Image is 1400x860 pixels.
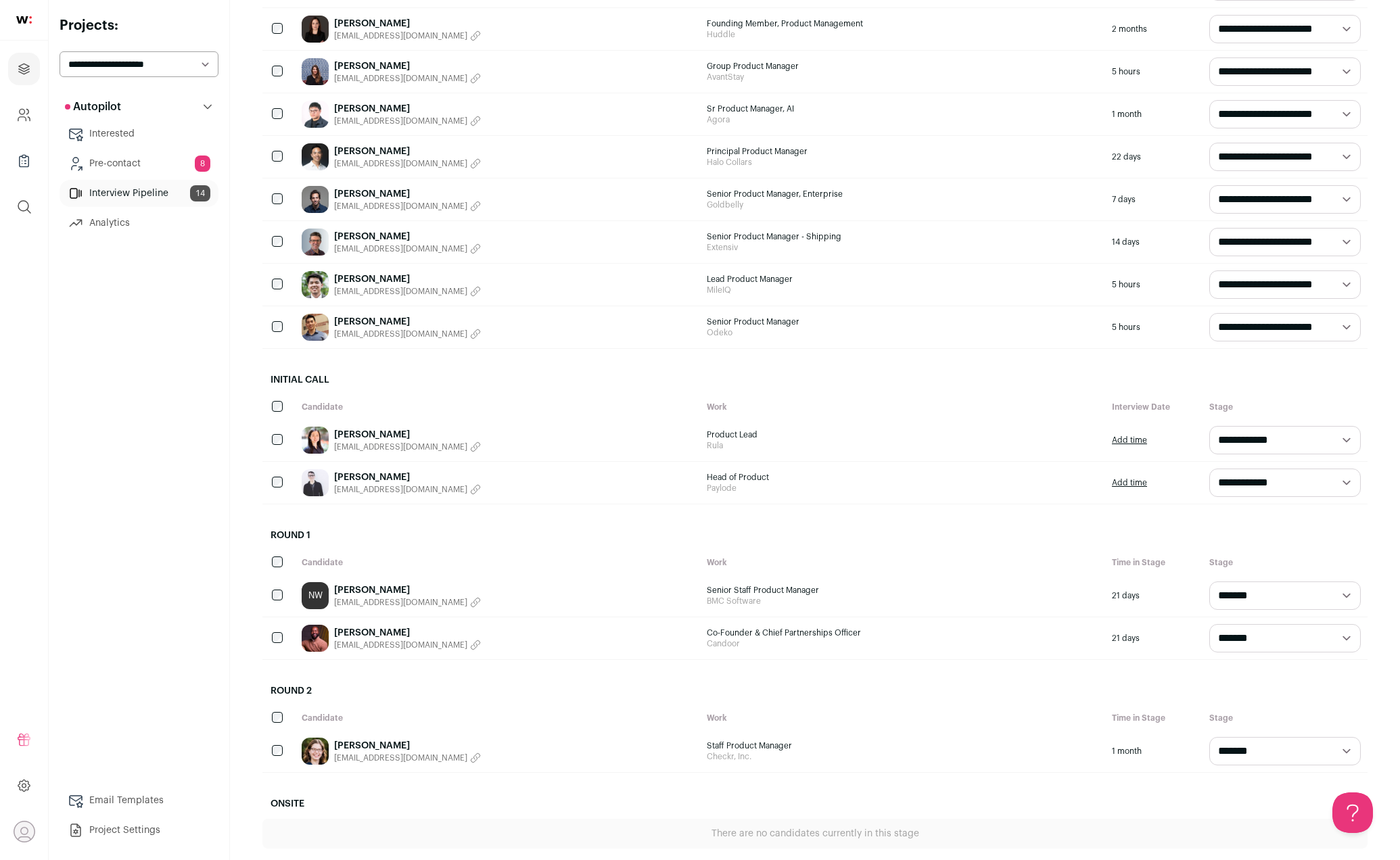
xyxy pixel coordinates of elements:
div: Interview Date [1105,395,1203,419]
a: Pre-contact8 [60,150,218,177]
span: [EMAIL_ADDRESS][DOMAIN_NAME] [334,484,467,495]
a: Project Settings [60,817,218,844]
div: Time in Stage [1105,550,1203,575]
div: 5 hours [1105,264,1203,306]
a: Company Lists [8,145,40,177]
div: Stage [1203,395,1368,419]
span: Group Product Manager [707,61,1098,72]
span: Founding Member, Product Management [707,18,1098,29]
span: Paylode [707,483,1098,494]
a: Interested [60,120,218,147]
span: Co-Founder & Chief Partnerships Officer [707,627,1098,638]
span: [EMAIL_ADDRESS][DOMAIN_NAME] [334,116,467,126]
a: [PERSON_NAME] [334,583,481,597]
a: [PERSON_NAME] [334,471,481,484]
button: Autopilot [60,93,218,120]
span: Goldbelly [707,199,1098,210]
a: [PERSON_NAME] [334,428,481,441]
div: 22 days [1105,136,1203,178]
img: 80490f2a29a4893bb9634b4122be9a624e28b9b41a6693d0bc3e1e942b95c841.jpg [302,314,329,341]
div: Candidate [295,550,700,575]
span: Agora [707,114,1098,125]
div: Stage [1203,706,1368,730]
a: Add time [1112,477,1147,488]
button: [EMAIL_ADDRESS][DOMAIN_NAME] [334,640,481,650]
a: [PERSON_NAME] [334,17,481,30]
div: There are no candidates currently in this stage [262,819,1368,849]
span: [EMAIL_ADDRESS][DOMAIN_NAME] [334,640,467,650]
a: Email Templates [60,787,218,814]
div: 7 days [1105,178,1203,220]
div: 1 month [1105,93,1203,135]
button: [EMAIL_ADDRESS][DOMAIN_NAME] [334,73,481,84]
div: 2 months [1105,8,1203,50]
div: 21 days [1105,617,1203,659]
button: [EMAIL_ADDRESS][DOMAIN_NAME] [334,441,481,452]
span: MileIQ [707,285,1098,295]
div: 14 days [1105,221,1203,263]
span: [EMAIL_ADDRESS][DOMAIN_NAME] [334,329,467,339]
span: Sr Product Manager, AI [707,103,1098,114]
div: Stage [1203,550,1368,575]
span: Huddle [707,29,1098,40]
a: NW [302,582,329,609]
a: [PERSON_NAME] [334,145,481,158]
span: [EMAIL_ADDRESS][DOMAIN_NAME] [334,243,467,254]
h2: Round 2 [262,676,1368,706]
span: Rula [707,440,1098,451]
a: Add time [1112,435,1147,446]
img: 381ff24bf86d55b3ffac5b1fa2c3980db22cfa1c41c54905deaf4b58fd87a3e2.jpg [302,186,329,213]
button: [EMAIL_ADDRESS][DOMAIN_NAME] [334,201,481,212]
button: [EMAIL_ADDRESS][DOMAIN_NAME] [334,116,481,126]
div: 21 days [1105,575,1203,617]
button: [EMAIL_ADDRESS][DOMAIN_NAME] [334,286,481,297]
button: [EMAIL_ADDRESS][DOMAIN_NAME] [334,597,481,608]
h2: Initial Call [262,365,1368,395]
span: Extensiv [707,242,1098,253]
button: [EMAIL_ADDRESS][DOMAIN_NAME] [334,158,481,169]
span: [EMAIL_ADDRESS][DOMAIN_NAME] [334,441,467,452]
img: 4bd04461b972e4e6e071de63c00bd977fdcc87e33199308e8647598750e450b7.jpg [302,58,329,85]
span: Senior Product Manager, Enterprise [707,189,1098,199]
a: [PERSON_NAME] [334,187,481,201]
span: Product Lead [707,429,1098,440]
span: Halo Collars [707,157,1098,168]
span: 14 [190,185,210,201]
a: Interview Pipeline14 [60,180,218,207]
button: [EMAIL_ADDRESS][DOMAIN_NAME] [334,243,481,254]
button: [EMAIL_ADDRESS][DOMAIN_NAME] [334,30,481,41]
img: 45dd9c8be9be96c8a8434fce77564633285e849b8c23ee88e95ed37f26987c81 [302,625,329,652]
span: Odeko [707,327,1098,338]
img: ad7dbf52785b066b15d46504250639d329054dcae0751a870b6e04efb8374fb3 [302,101,329,128]
button: Open dropdown [14,821,35,842]
div: 5 hours [1105,51,1203,93]
span: Staff Product Manager [707,740,1098,751]
img: 18a3d426ff526b33f88b6c254d487cc08cf127079a29523f3a0c8d2b522687ca [302,229,329,256]
a: [PERSON_NAME] [334,315,481,329]
span: [EMAIL_ADDRESS][DOMAIN_NAME] [334,158,467,169]
img: 5a4daf518ca626265b75adb562b33f7e3867652692cd45a7f7aae9426855e321 [302,143,329,170]
img: e2e7e80c20b3e268f7d78b08ca2657b93b3d58e6afc38433cb1855ddd3e529cd.jpg [302,271,329,298]
span: Head of Product [707,472,1098,483]
button: [EMAIL_ADDRESS][DOMAIN_NAME] [334,329,481,339]
img: 055c494e74d4ee7e10b862db9a84d62cb91926df86cba5d54a68aee8ebb7af19 [302,469,329,496]
div: Time in Stage [1105,706,1203,730]
div: Work [700,395,1105,419]
img: wellfound-shorthand-0d5821cbd27db2630d0214b213865d53afaa358527fdda9d0ea32b1df1b89c2c.svg [16,16,32,24]
a: Company and ATS Settings [8,99,40,131]
span: Senior Product Manager - Shipping [707,231,1098,242]
h2: Projects: [60,16,218,35]
span: [EMAIL_ADDRESS][DOMAIN_NAME] [334,73,467,84]
span: Lead Product Manager [707,274,1098,285]
span: [EMAIL_ADDRESS][DOMAIN_NAME] [334,597,467,608]
p: Autopilot [65,99,121,115]
a: [PERSON_NAME] [334,626,481,640]
span: Senior Staff Product Manager [707,585,1098,596]
span: Candoor [707,638,1098,649]
span: 8 [195,156,210,172]
div: Candidate [295,395,700,419]
img: 89e3e9509df7819250ff9ad74b2406fe1b91e9041d12afb580e3061078514f0b [302,738,329,765]
span: [EMAIL_ADDRESS][DOMAIN_NAME] [334,201,467,212]
a: [PERSON_NAME] [334,59,481,73]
